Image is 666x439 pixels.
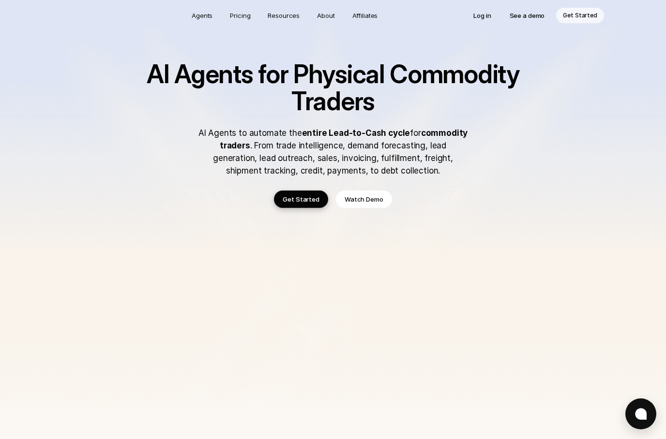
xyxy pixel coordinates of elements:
[262,8,305,23] a: Resources
[510,11,545,20] p: See a demo
[302,128,410,138] strong: entire Lead-to-Cash cycle
[186,8,218,23] a: Agents
[224,8,256,23] a: Pricing
[556,8,604,23] a: Get Started
[336,190,392,208] a: Watch Demo
[467,8,498,23] a: Log in
[625,398,656,429] button: Open chat window
[345,194,383,204] p: Watch Demo
[268,11,300,20] p: Resources
[230,11,250,20] p: Pricing
[197,127,469,177] p: AI Agents to automate the for . From trade intelligence, demand forecasting, lead generation, lea...
[283,194,319,204] p: Get Started
[311,8,340,23] a: About
[473,11,491,20] p: Log in
[563,11,597,20] p: Get Started
[352,11,378,20] p: Affiliates
[503,8,552,23] a: See a demo
[192,11,212,20] p: Agents
[120,61,546,115] h1: AI Agents for Physical Commodity Traders
[317,11,334,20] p: About
[347,8,384,23] a: Affiliates
[274,190,328,208] a: Get Started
